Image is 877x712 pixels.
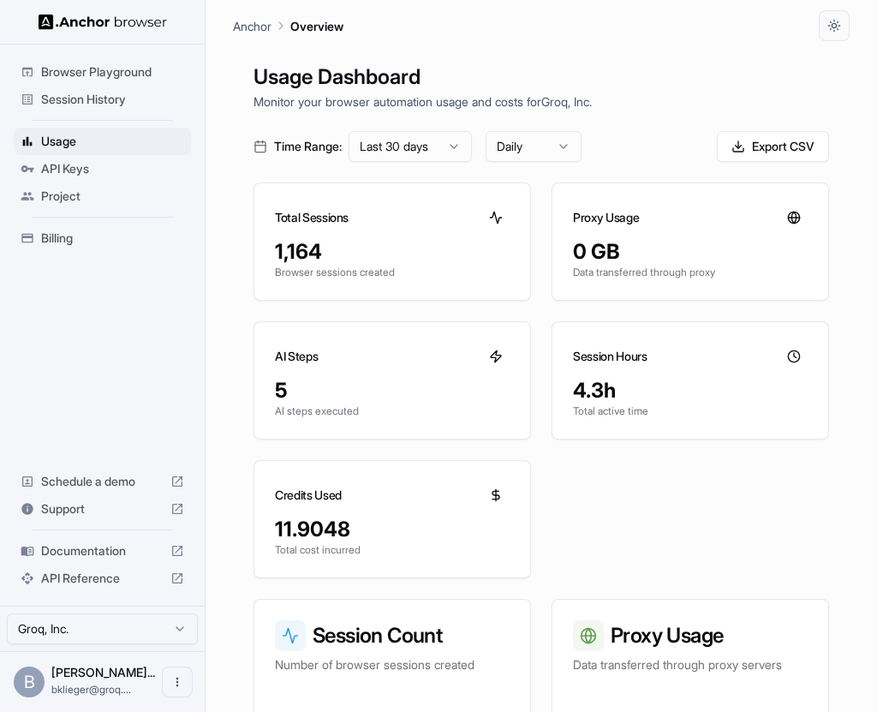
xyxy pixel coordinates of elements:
[275,404,510,418] p: AI steps executed
[275,656,510,673] p: Number of browser sessions created
[573,238,808,266] div: 0 GB
[14,155,191,182] div: API Keys
[274,138,342,155] span: Time Range:
[717,131,829,162] button: Export CSV
[14,58,191,86] div: Browser Playground
[41,133,184,150] span: Usage
[51,683,131,696] span: bklieger@groq.com
[41,160,184,177] span: API Keys
[275,348,318,365] h3: AI Steps
[14,128,191,155] div: Usage
[275,266,510,279] p: Browser sessions created
[275,487,342,504] h3: Credits Used
[14,86,191,113] div: Session History
[41,91,184,108] span: Session History
[14,495,191,523] div: Support
[254,62,829,93] h1: Usage Dashboard
[254,93,829,111] p: Monitor your browser automation usage and costs for Groq, Inc.
[14,224,191,252] div: Billing
[573,656,808,673] p: Data transferred through proxy servers
[275,377,510,404] div: 5
[14,468,191,495] div: Schedule a demo
[573,348,647,365] h3: Session Hours
[573,620,808,651] h3: Proxy Usage
[275,209,349,226] h3: Total Sessions
[14,182,191,210] div: Project
[233,16,343,35] nav: breadcrumb
[275,543,510,557] p: Total cost incurred
[573,377,808,404] div: 4.3h
[41,188,184,205] span: Project
[41,542,164,559] span: Documentation
[14,537,191,565] div: Documentation
[275,516,510,543] div: 11.9048
[41,500,164,518] span: Support
[14,565,191,592] div: API Reference
[41,570,164,587] span: API Reference
[41,473,164,490] span: Schedule a demo
[162,667,193,697] button: Open menu
[290,17,343,35] p: Overview
[275,620,510,651] h3: Session Count
[41,63,184,81] span: Browser Playground
[573,404,808,418] p: Total active time
[39,14,167,30] img: Anchor Logo
[51,665,155,679] span: Benjamin Klieger
[573,209,639,226] h3: Proxy Usage
[14,667,45,697] div: B
[233,17,271,35] p: Anchor
[41,230,184,247] span: Billing
[573,266,808,279] p: Data transferred through proxy
[275,238,510,266] div: 1,164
